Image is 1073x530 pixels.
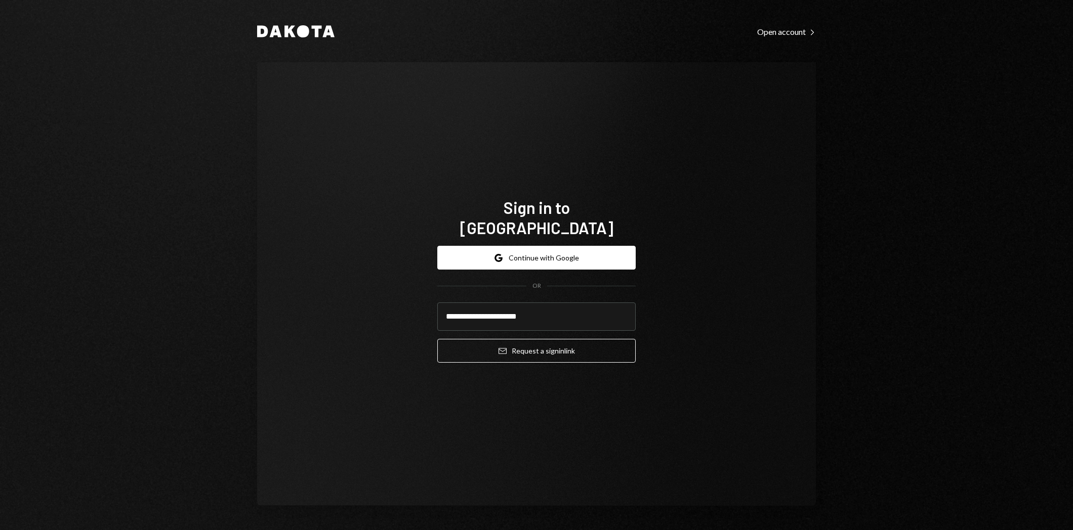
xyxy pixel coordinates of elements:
button: Request a signinlink [437,339,636,363]
div: OR [532,282,541,290]
h1: Sign in to [GEOGRAPHIC_DATA] [437,197,636,238]
a: Open account [757,26,816,37]
button: Continue with Google [437,246,636,270]
div: Open account [757,27,816,37]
